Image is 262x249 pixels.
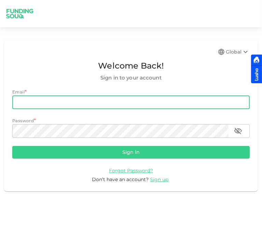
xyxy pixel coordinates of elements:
[109,167,153,174] span: Forgot Password?
[3,5,37,23] img: logo
[12,59,250,72] span: Welcome Back!
[92,176,149,182] span: Don’t have an account?
[12,89,25,94] span: Email
[12,118,34,123] span: Password
[109,167,153,174] a: Forgot Password?
[12,74,250,82] span: Sign in to your account
[150,176,169,182] span: Sign up
[12,124,229,138] input: password
[12,146,250,158] button: Sign in
[12,96,250,109] input: email
[226,48,250,56] div: Global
